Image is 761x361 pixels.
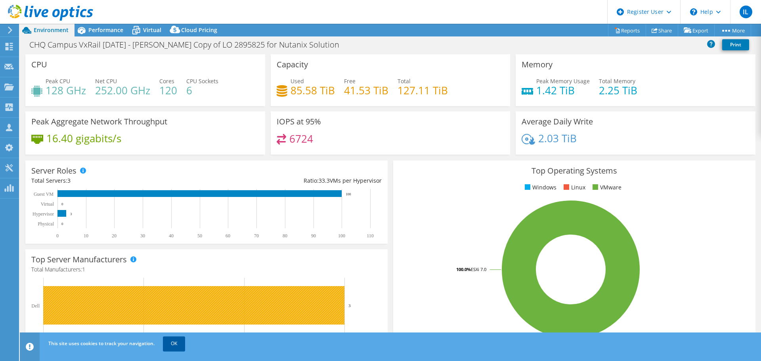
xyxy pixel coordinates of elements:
a: OK [163,336,185,351]
text: 0 [61,222,63,226]
tspan: 100.0% [456,266,471,272]
h4: 128 GHz [46,86,86,95]
h4: 6 [186,86,218,95]
text: 100 [346,192,351,196]
h3: Capacity [277,60,308,69]
h4: 2.03 TiB [538,134,577,143]
text: 100 [338,233,345,239]
h4: 252.00 GHz [95,86,150,95]
text: Physical [38,221,54,227]
text: 0 [61,202,63,206]
li: Windows [523,183,556,192]
span: 1 [82,265,85,273]
span: Performance [88,26,123,34]
h4: Total Manufacturers: [31,265,382,274]
text: Dell [31,303,40,309]
span: Peak Memory Usage [536,77,590,85]
span: Environment [34,26,69,34]
h3: Memory [522,60,553,69]
li: Linux [562,183,585,192]
h4: 85.58 TiB [291,86,335,95]
text: 3 [70,212,72,216]
span: Total Memory [599,77,635,85]
span: Free [344,77,356,85]
span: Cores [159,77,174,85]
a: Print [722,39,749,50]
span: Cloud Pricing [181,26,217,34]
h4: 1.42 TiB [536,86,590,95]
text: 3 [348,303,351,308]
text: 110 [367,233,374,239]
span: This site uses cookies to track your navigation. [48,340,155,347]
a: Share [646,24,678,36]
span: Net CPU [95,77,117,85]
h4: 41.53 TiB [344,86,388,95]
h3: CPU [31,60,47,69]
text: 0 [56,233,59,239]
text: 90 [311,233,316,239]
text: Hypervisor [33,211,54,217]
h4: 6724 [289,134,313,143]
text: 40 [169,233,174,239]
div: Total Servers: [31,176,207,185]
h3: Peak Aggregate Network Throughput [31,117,167,126]
h3: Average Daily Write [522,117,593,126]
text: Guest VM [34,191,54,197]
a: Reports [608,24,646,36]
a: Export [678,24,715,36]
text: 20 [112,233,117,239]
text: 70 [254,233,259,239]
text: 60 [226,233,230,239]
li: VMware [591,183,621,192]
svg: \n [690,8,697,15]
h3: IOPS at 95% [277,117,321,126]
span: CPU Sockets [186,77,218,85]
span: Total [398,77,411,85]
span: Virtual [143,26,161,34]
h4: 16.40 gigabits/s [46,134,121,143]
a: More [714,24,751,36]
tspan: ESXi 7.0 [471,266,486,272]
span: 33.3 [319,177,330,184]
text: 80 [283,233,287,239]
h1: CHQ Campus VxRail [DATE] - [PERSON_NAME] Copy of LO 2895825 for Nutanix Solution [26,40,352,49]
text: 10 [84,233,88,239]
h4: 120 [159,86,177,95]
h4: 127.11 TiB [398,86,448,95]
div: Ratio: VMs per Hypervisor [207,176,382,185]
h3: Top Operating Systems [399,166,750,175]
h3: Top Server Manufacturers [31,255,127,264]
span: Used [291,77,304,85]
h4: 2.25 TiB [599,86,637,95]
h3: Server Roles [31,166,76,175]
text: 30 [140,233,145,239]
span: Peak CPU [46,77,70,85]
text: Virtual [41,201,54,207]
span: 3 [67,177,71,184]
span: IL [740,6,752,18]
text: 50 [197,233,202,239]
